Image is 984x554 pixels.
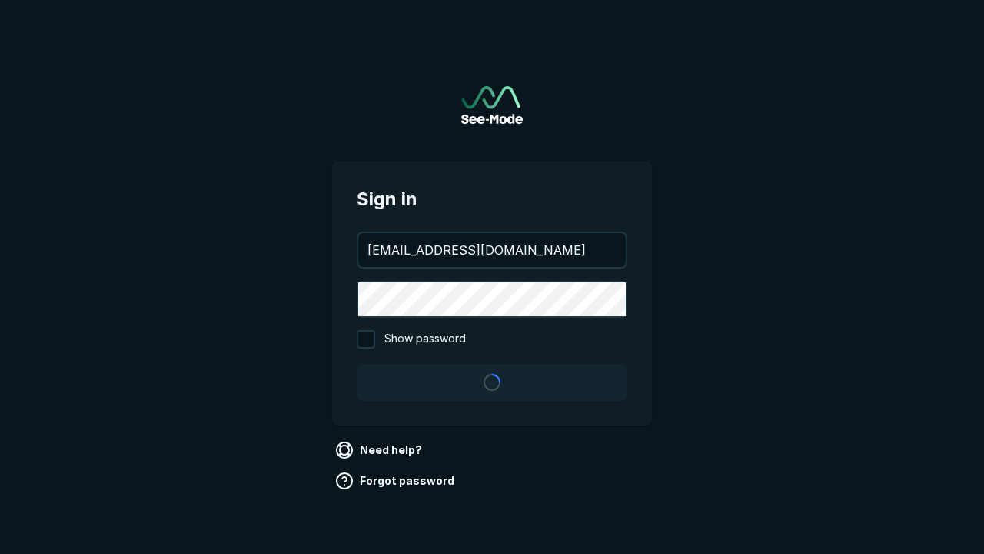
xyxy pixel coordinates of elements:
img: See-Mode Logo [461,86,523,124]
a: Need help? [332,438,428,462]
a: Go to sign in [461,86,523,124]
span: Sign in [357,185,627,213]
input: your@email.com [358,233,626,267]
span: Show password [384,330,466,349]
a: Forgot password [332,469,460,493]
